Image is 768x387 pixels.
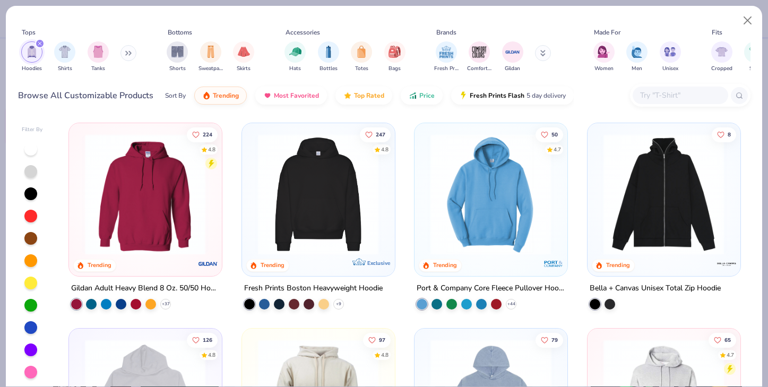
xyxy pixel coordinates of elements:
span: Exclusive [367,259,390,266]
div: filter for Shorts [167,41,188,73]
div: filter for Men [626,41,648,73]
img: Totes Image [356,46,367,58]
span: Unisex [662,65,678,73]
div: filter for Skirts [233,41,254,73]
div: Gildan Adult Heavy Blend 8 Oz. 50/50 Hooded Sweatshirt [71,281,220,295]
button: filter button [54,41,75,73]
div: 4.8 [208,351,215,359]
img: Cropped Image [715,46,728,58]
div: Bottoms [168,28,192,37]
div: filter for Slim [744,41,765,73]
button: filter button [744,41,765,73]
span: Skirts [237,65,251,73]
span: Shorts [169,65,186,73]
img: Bottles Image [323,46,334,58]
button: filter button [318,41,339,73]
img: Fresh Prints Image [438,44,454,60]
button: Like [709,332,736,347]
img: TopRated.gif [343,91,352,100]
span: Cropped [711,65,732,73]
img: Women Image [598,46,610,58]
button: Fresh Prints Flash5 day delivery [451,87,574,105]
button: filter button [711,41,732,73]
button: filter button [233,41,254,73]
div: filter for Sweatpants [199,41,223,73]
img: Slim Image [749,46,761,58]
span: 65 [724,337,731,342]
button: Like [536,332,563,347]
span: Bags [389,65,401,73]
span: + 9 [336,300,341,307]
span: Shirts [58,65,72,73]
img: Skirts Image [238,46,250,58]
img: Bella + Canvas logo [715,253,737,274]
div: Accessories [286,28,320,37]
img: Men Image [631,46,643,58]
img: flash.gif [459,91,468,100]
span: Fresh Prints Flash [470,91,524,100]
img: trending.gif [202,91,211,100]
button: Like [187,127,218,142]
span: Men [632,65,642,73]
img: 01756b78-01f6-4cc6-8d8a-3c30c1a0c8ac [80,134,211,255]
div: filter for Gildan [502,41,523,73]
button: Like [187,332,218,347]
img: Sweatpants Image [205,46,217,58]
img: Hoodies Image [26,46,38,58]
span: 247 [376,132,385,137]
span: Bottles [320,65,338,73]
img: Port & Company logo [543,253,564,274]
span: + 44 [507,300,515,307]
span: Hoodies [22,65,42,73]
img: Hats Image [289,46,301,58]
span: + 37 [162,300,170,307]
div: Made For [594,28,620,37]
button: Like [363,332,391,347]
button: filter button [199,41,223,73]
button: filter button [21,41,42,73]
div: Sort By [165,91,186,100]
span: Most Favorited [274,91,319,100]
button: filter button [351,41,372,73]
div: filter for Bottles [318,41,339,73]
span: Price [419,91,435,100]
div: 4.7 [554,145,561,153]
span: Totes [355,65,368,73]
span: Top Rated [354,91,384,100]
div: filter for Unisex [660,41,681,73]
button: Trending [194,87,247,105]
div: Tops [22,28,36,37]
div: 4.8 [208,145,215,153]
div: filter for Comfort Colors [467,41,491,73]
div: Fits [712,28,722,37]
button: filter button [384,41,405,73]
button: filter button [284,41,306,73]
div: filter for Hoodies [21,41,42,73]
div: filter for Totes [351,41,372,73]
img: Unisex Image [664,46,676,58]
span: 224 [203,132,212,137]
div: Fresh Prints Boston Heavyweight Hoodie [244,281,383,295]
span: Gildan [505,65,520,73]
span: Trending [213,91,239,100]
button: Price [401,87,443,105]
div: filter for Tanks [88,41,109,73]
span: 50 [551,132,558,137]
img: Comfort Colors Image [471,44,487,60]
div: filter for Cropped [711,41,732,73]
div: 4.8 [381,351,389,359]
button: Top Rated [335,87,392,105]
button: filter button [502,41,523,73]
img: 91acfc32-fd48-4d6b-bdad-a4c1a30ac3fc [253,134,384,255]
img: most_fav.gif [263,91,272,100]
div: Bella + Canvas Unisex Total Zip Hoodie [590,281,721,295]
span: Hats [289,65,301,73]
span: 5 day delivery [527,90,566,102]
button: filter button [434,41,459,73]
button: Close [738,11,758,31]
span: 97 [379,337,385,342]
img: Bags Image [389,46,400,58]
button: filter button [660,41,681,73]
span: Comfort Colors [467,65,491,73]
div: filter for Fresh Prints [434,41,459,73]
